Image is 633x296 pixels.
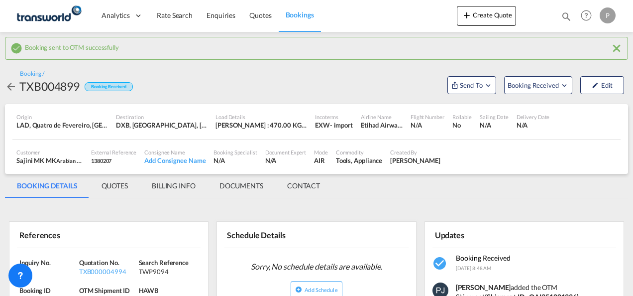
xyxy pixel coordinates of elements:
md-tab-item: DOCUMENTS [208,174,275,198]
md-tab-item: QUOTES [90,174,140,198]
div: Load Details [215,113,307,121]
div: TXB004899 [19,78,80,94]
img: f753ae806dec11f0841701cdfdf085c0.png [15,4,82,27]
div: LAD, Quatro de Fevereiro, Luanda, Angola, Central Africa, Africa [16,121,108,130]
span: Sorry, No schedule details are available. [247,257,386,276]
button: icon-plus 400-fgCreate Quote [457,6,516,26]
div: TXB000004994 [79,267,136,276]
div: Etihad Airways dba Etihad [361,121,403,130]
md-icon: icon-magnify [561,11,572,22]
span: Booking Received [508,80,560,90]
span: Inquiry No. [19,259,51,267]
div: N/A [411,121,444,130]
div: P [600,7,616,23]
span: Booking ID [19,287,51,295]
div: Document Expert [265,148,307,156]
div: Schedule Details [224,226,315,243]
div: Origin [16,113,108,121]
button: icon-pencilEdit [580,76,624,94]
div: Tools, Appliance [336,156,382,165]
div: Customer [16,148,83,156]
md-tab-item: CONTACT [275,174,332,198]
div: Destination [116,113,208,121]
md-tab-item: BOOKING DETAILS [5,174,90,198]
div: Pratik Jaiswal [390,156,440,165]
div: References [17,226,107,243]
span: Arabian Calibration [DOMAIN_NAME] [56,156,148,164]
div: N/A [480,121,509,130]
span: Booking sent to OTM successfully [25,41,119,51]
div: DXB, Dubai International, Dubai, United Arab Emirates, Middle East, Middle East [116,121,208,130]
span: Add Schedule [305,287,337,293]
span: Rate Search [157,11,193,19]
div: icon-arrow-left [5,78,19,94]
span: Search Reference [139,259,189,267]
md-icon: icon-plus 400-fg [461,9,473,21]
div: N/A [265,156,307,165]
div: N/A [19,267,77,276]
strong: [PERSON_NAME] [456,283,511,292]
md-icon: icon-pencil [592,82,599,89]
span: HAWB [139,287,159,295]
div: No [452,121,472,130]
div: Booking Received [85,82,132,92]
span: Help [578,7,595,24]
div: - import [330,121,353,130]
md-tab-item: BILLING INFO [140,174,208,198]
span: Booking Received [456,254,511,262]
div: TWP9094 [139,267,196,276]
span: OTM Shipment ID [79,287,130,295]
span: Quotes [249,11,271,19]
span: Bookings [286,10,314,19]
div: N/A [517,121,550,130]
div: Created By [390,148,440,156]
div: Add Consignee Name [144,156,206,165]
md-icon: icon-arrow-left [5,81,17,93]
span: [DATE] 8:48 AM [456,265,492,271]
span: Send To [459,80,484,90]
div: Sajini MK MK [16,156,83,165]
span: 1380207 [91,157,111,164]
md-icon: icon-plus-circle [295,286,302,293]
div: Rollable [452,113,472,121]
md-icon: icon-checkbox-marked-circle [432,256,448,272]
div: Booking Specialist [213,148,257,156]
div: EXW [315,121,330,130]
div: Commodity [336,148,382,156]
div: Sailing Date [480,113,509,121]
div: Incoterms [315,113,353,121]
div: Updates [432,226,523,243]
span: Enquiries [207,11,235,19]
md-pagination-wrapper: Use the left and right arrow keys to navigate between tabs [5,174,332,198]
div: [PERSON_NAME] : 470.00 KG | Volumetric Wt : 470.00 KG | Chargeable Wt : 470.00 KG [215,121,307,130]
div: AIR [314,156,328,165]
md-icon: icon-checkbox-marked-circle [10,42,22,54]
button: Open demo menu [504,76,572,94]
div: icon-magnify [561,11,572,26]
div: Consignee Name [144,148,206,156]
button: Open demo menu [447,76,496,94]
span: Quotation No. [79,259,119,267]
md-icon: icon-close [611,42,623,54]
div: N/A [213,156,257,165]
div: Flight Number [411,113,444,121]
div: Airline Name [361,113,403,121]
div: Delivery Date [517,113,550,121]
div: Booking / [20,70,44,78]
div: Mode [314,148,328,156]
div: Help [578,7,600,25]
div: External Reference [91,148,136,156]
span: Analytics [102,10,130,20]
